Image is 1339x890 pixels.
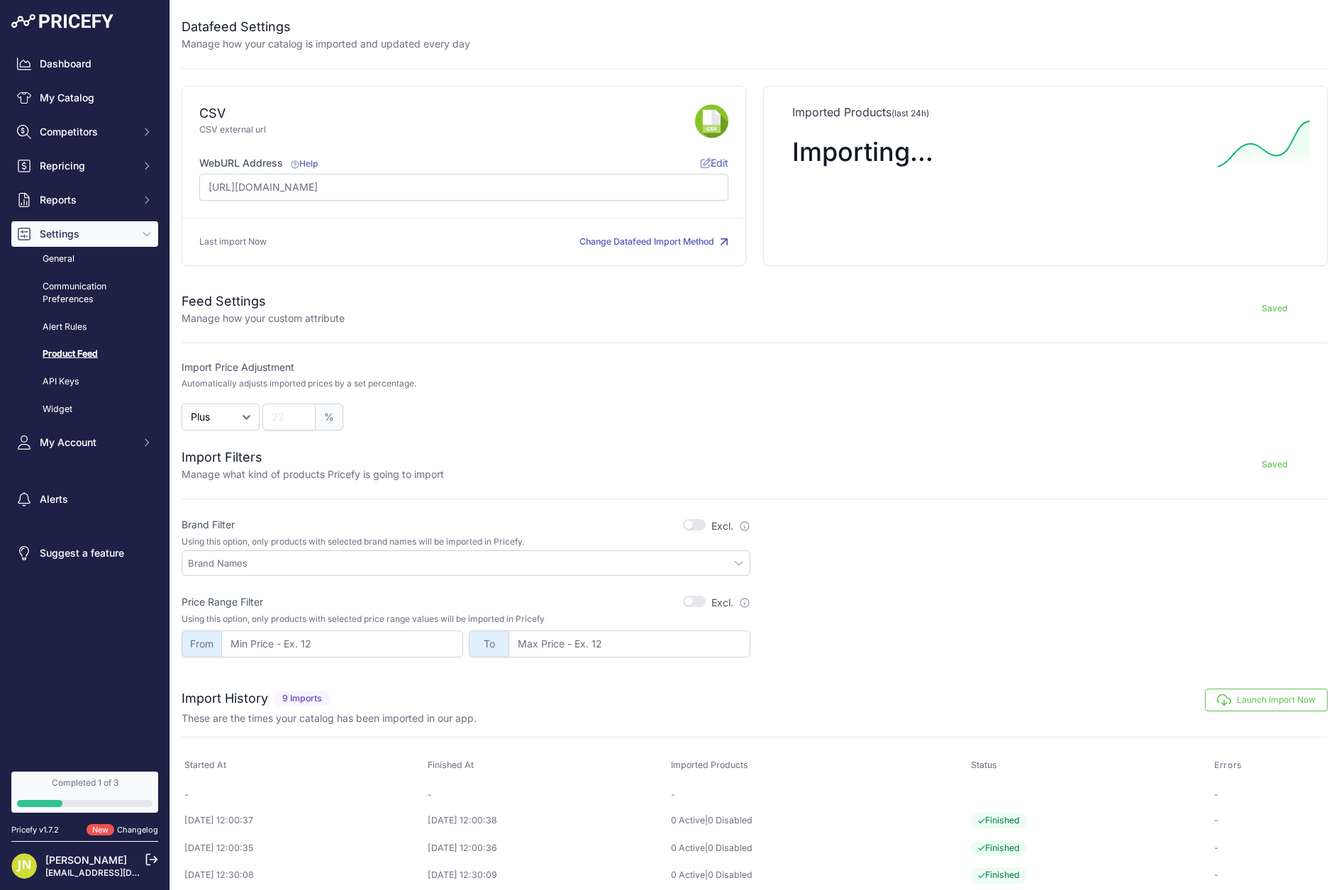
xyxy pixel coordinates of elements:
a: [PERSON_NAME] [45,854,127,866]
a: Communication Preferences [11,274,158,312]
span: Finished At [428,760,474,770]
button: Reports [11,187,158,213]
label: Excl. [711,596,750,610]
input: 22 [262,404,316,430]
input: Brand Names [188,557,750,569]
button: Repricing [11,153,158,179]
a: 0 Disabled [708,869,752,880]
td: [DATE] 12:30:09 [425,862,668,889]
p: Automatically adjusts imported prices by a set percentage. [182,378,416,389]
a: Suggest a feature [11,540,158,566]
label: WebURL Address [199,156,318,170]
span: Reports [40,193,133,207]
span: From [182,630,221,657]
button: Settings [11,221,158,247]
td: [DATE] 12:00:37 [182,807,425,835]
td: - [425,782,668,807]
p: Imported Products [792,104,1299,121]
div: CSV [199,104,226,123]
a: Completed 1 of 3 [11,772,158,813]
a: 0 Active [671,869,705,880]
td: | [668,835,969,862]
a: Widget [11,397,158,422]
p: Last import Now [199,235,267,249]
a: 0 Active [671,842,705,853]
a: Dashboard [11,51,158,77]
a: Changelog [117,825,158,835]
span: Started At [184,760,226,770]
span: % [316,404,343,430]
a: General [11,247,158,272]
p: - [1214,869,1325,882]
a: 0 Disabled [708,842,752,853]
span: Imported Products [671,760,748,770]
p: Manage what kind of products Pricefy is going to import [182,467,444,482]
label: Brand Filter [182,518,235,532]
td: [DATE] 12:00:38 [425,807,668,835]
span: New [87,824,114,836]
p: Manage how your catalog is imported and updated every day [182,37,470,51]
td: [DATE] 12:00:36 [425,835,668,862]
h2: Feed Settings [182,291,345,311]
a: [EMAIL_ADDRESS][DOMAIN_NAME] [45,867,194,878]
span: To [469,630,509,657]
h2: Import History [182,689,268,708]
p: - [1214,814,1325,828]
span: Settings [40,227,133,241]
a: My Catalog [11,85,158,111]
img: Pricefy Logo [11,14,113,28]
p: - [1214,842,1325,855]
button: Saved [1221,453,1328,476]
a: API Keys [11,369,158,394]
span: Finished [971,867,1027,884]
a: 0 Active [671,815,705,825]
span: Finished [971,840,1027,857]
h2: Import Filters [182,447,444,467]
button: Change Datafeed Import Method [579,235,728,249]
p: Manage how your custom attribute [182,311,345,326]
input: Min Price - Ex. 12 [221,630,463,657]
td: [DATE] 12:00:35 [182,835,425,862]
button: Launch Import Now [1205,689,1328,711]
div: Completed 1 of 3 [17,777,152,789]
input: https://www.site.com/products_feed.csv [199,174,728,201]
a: Product Feed [11,342,158,367]
span: Competitors [40,125,133,139]
p: CSV external url [199,123,695,137]
label: Price Range Filter [182,595,263,609]
p: Using this option, only products with selected price range values will be imported in Pricefy [182,613,750,625]
label: Import Price Adjustment [182,360,750,374]
a: Alerts [11,486,158,512]
button: Errors [1214,760,1245,771]
button: Competitors [11,119,158,145]
td: - [668,782,969,807]
span: Finished [971,813,1027,829]
span: 9 Imports [274,691,330,707]
td: | [668,807,969,835]
label: Excl. [711,519,750,533]
p: - [1214,789,1325,802]
span: (last 24h) [891,108,929,118]
p: Using this option, only products with selected brand names will be imported in Pricefy. [182,536,750,547]
span: My Account [40,435,133,450]
a: Alert Rules [11,315,158,340]
input: Max Price - Ex. 12 [509,630,750,657]
span: Edit [701,157,728,169]
a: 0 Disabled [708,815,752,825]
a: Help [289,158,318,169]
div: Pricefy v1.7.2 [11,824,59,836]
span: Repricing [40,159,133,173]
td: [DATE] 12:30:08 [182,862,425,889]
button: My Account [11,430,158,455]
td: | [668,862,969,889]
h2: Datafeed Settings [182,17,470,37]
span: Errors [1214,760,1242,771]
span: Importing... [792,136,933,167]
nav: Sidebar [11,51,158,755]
p: These are the times your catalog has been imported in our app. [182,711,477,725]
td: - [182,782,425,807]
button: Saved [1221,297,1328,320]
span: Status [971,760,997,770]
